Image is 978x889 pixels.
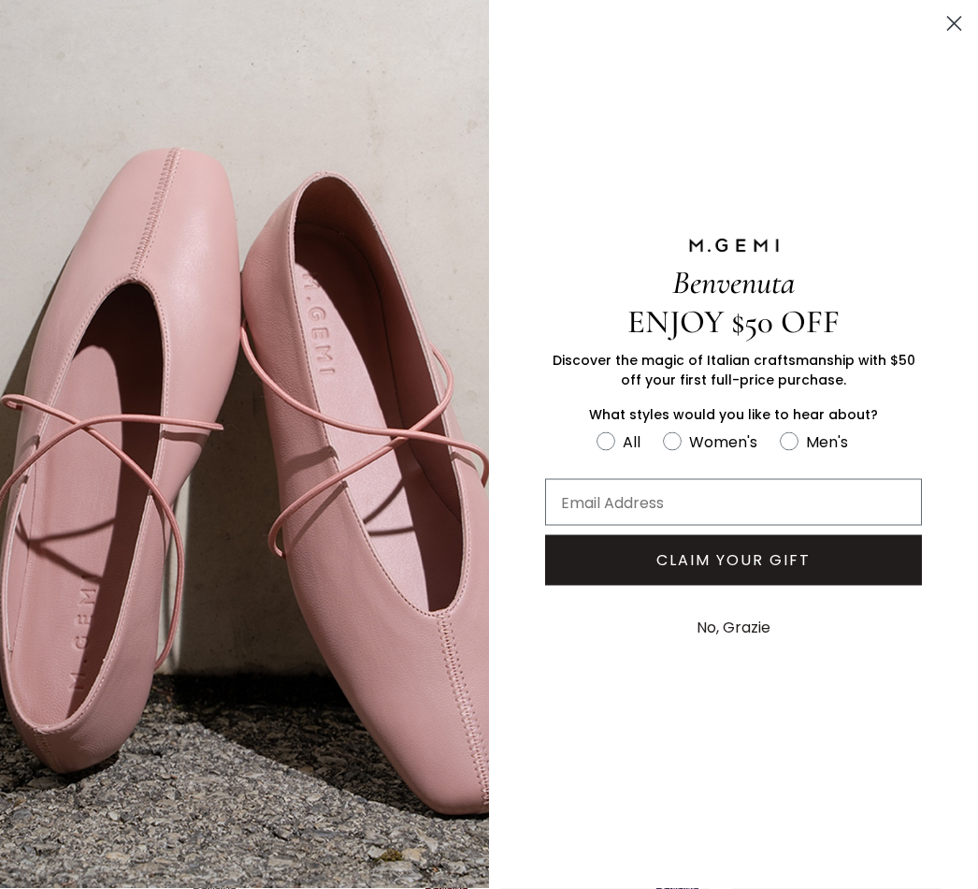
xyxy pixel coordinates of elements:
span: Discover the magic of Italian craftsmanship with $50 off your first full-price purchase. [553,351,915,389]
button: Close dialog [938,7,971,40]
div: All [623,430,640,454]
span: What styles would you like to hear about? [589,405,878,424]
div: Men's [806,430,848,454]
button: CLAIM YOUR GIFT [545,535,922,586]
button: No, Grazie [687,605,780,651]
span: ENJOY $50 OFF [627,302,840,342]
div: Women's [689,430,757,454]
span: Benvenuta [672,263,795,302]
input: Email Address [545,479,922,526]
img: M.GEMI [687,238,781,255]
